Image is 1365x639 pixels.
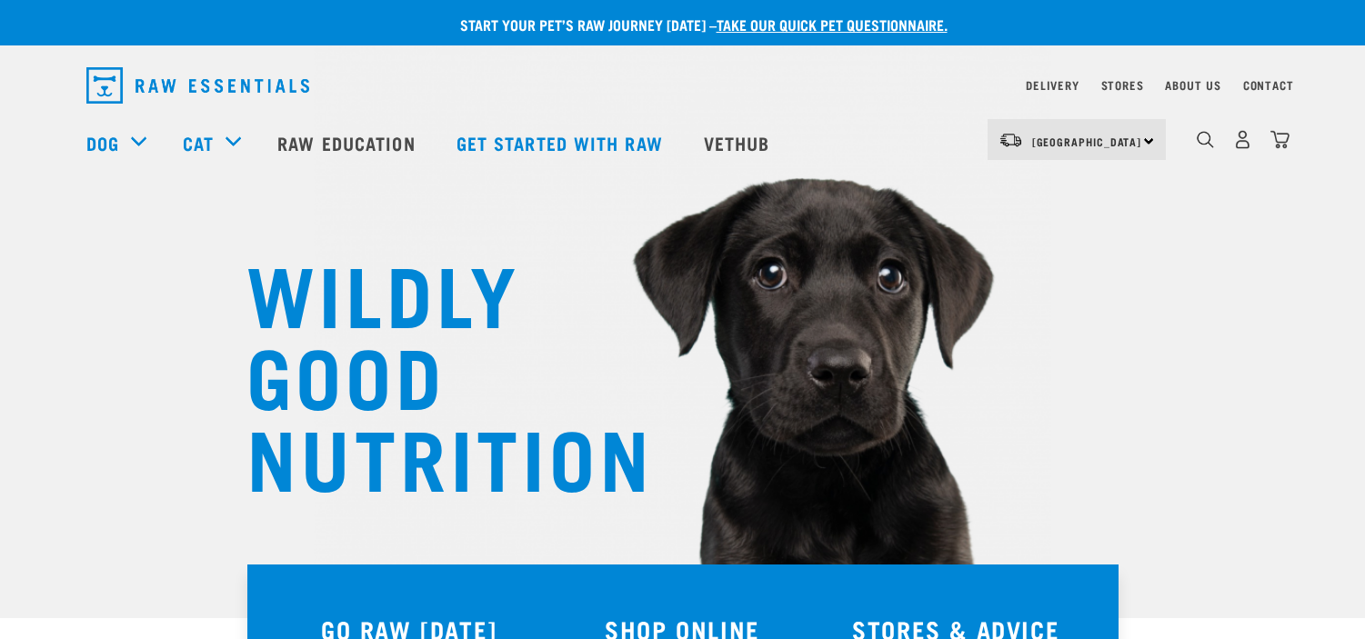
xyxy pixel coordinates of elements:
a: Stores [1101,82,1144,88]
a: Raw Education [259,106,437,179]
img: user.png [1233,130,1252,149]
a: take our quick pet questionnaire. [717,20,948,28]
img: van-moving.png [999,132,1023,148]
nav: dropdown navigation [72,60,1294,111]
a: About Us [1165,82,1220,88]
img: home-icon-1@2x.png [1197,131,1214,148]
a: Dog [86,129,119,156]
h1: WILDLY GOOD NUTRITION [246,250,610,495]
a: Delivery [1026,82,1079,88]
img: home-icon@2x.png [1270,130,1290,149]
a: Get started with Raw [438,106,686,179]
a: Vethub [686,106,793,179]
a: Contact [1243,82,1294,88]
img: Raw Essentials Logo [86,67,309,104]
span: [GEOGRAPHIC_DATA] [1032,138,1142,145]
a: Cat [183,129,214,156]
